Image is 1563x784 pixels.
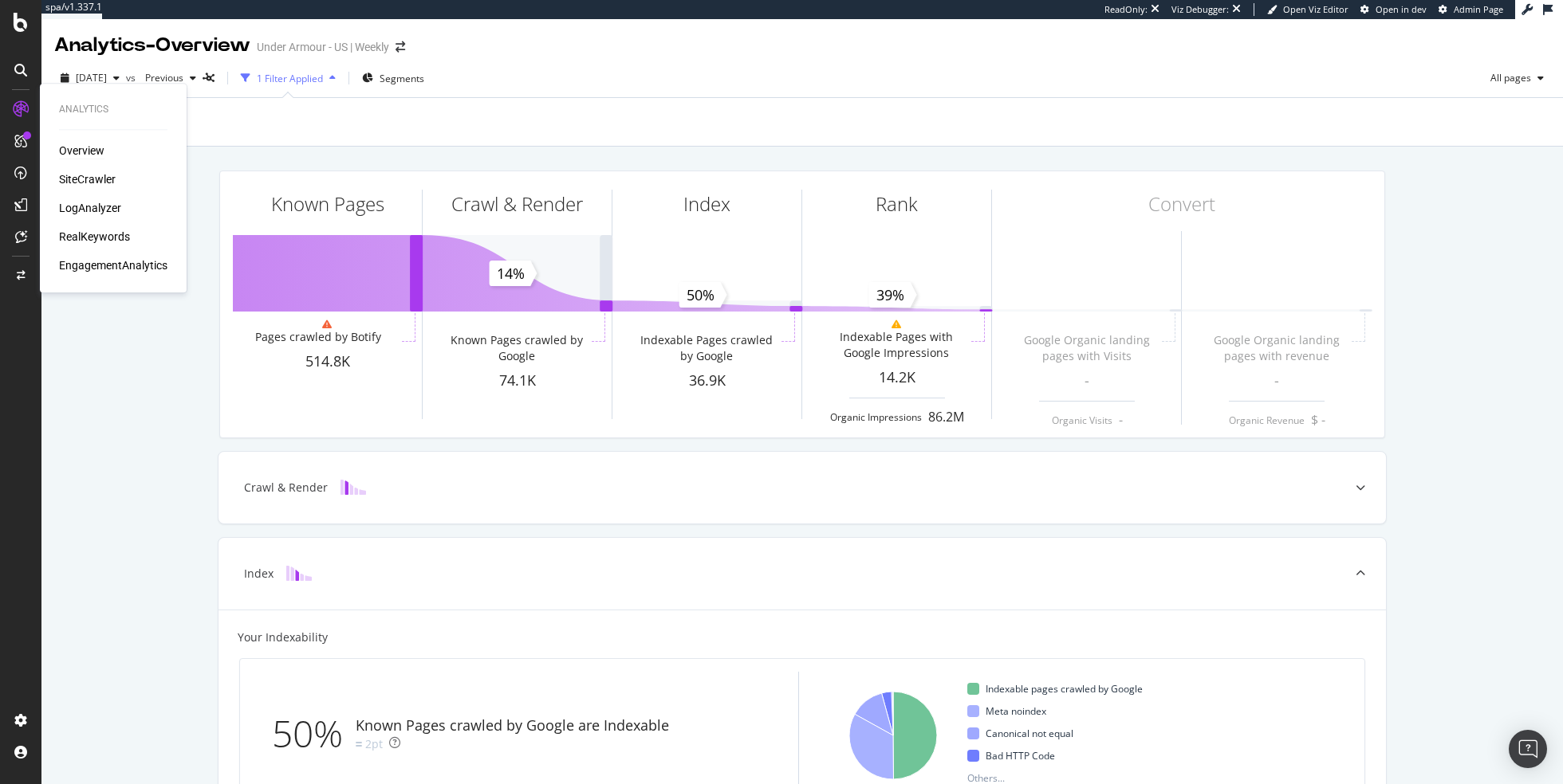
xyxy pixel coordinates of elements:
img: block-icon [286,566,312,581]
div: Open Intercom Messenger [1509,730,1547,768]
button: 1 Filter Applied [234,65,342,91]
div: Viz Debugger: [1171,3,1229,16]
span: Open in dev [1376,3,1427,15]
a: RealKeywords [59,229,130,245]
button: Previous [139,65,203,91]
div: Organic Impressions [830,410,922,424]
span: Meta noindex [986,702,1046,721]
div: 1 Filter Applied [257,72,323,85]
a: Overview [59,143,104,159]
a: EngagementAnalytics [59,257,167,273]
div: Index [244,566,274,582]
div: Your Indexability [238,629,328,645]
div: Indexable Pages crawled by Google [635,332,778,364]
div: Known Pages [271,190,384,218]
div: Known Pages crawled by Google [445,332,588,364]
span: 2025 Aug. 21st [76,71,107,84]
div: Analytics [59,103,167,116]
a: Open in dev [1360,3,1427,16]
div: 74.1K [423,370,612,391]
div: Indexable Pages with Google Impressions [825,329,967,361]
div: Pages crawled by Botify [255,329,381,345]
div: Under Armour - US | Weekly [257,39,389,55]
img: block-icon [341,480,366,495]
div: Rank [876,190,918,218]
div: 14.2K [802,367,991,388]
button: Segments [356,65,431,91]
div: Index [683,190,730,218]
span: Admin Page [1454,3,1503,15]
div: Crawl & Render [451,190,583,218]
span: Segments [380,72,424,85]
div: 514.8K [233,351,422,372]
div: 36.9K [612,370,801,391]
div: Known Pages crawled by Google are Indexable [356,715,669,736]
div: 2pt [365,736,383,752]
span: Bad HTTP Code [986,747,1055,766]
span: Canonical not equal [986,724,1073,743]
button: All pages [1484,65,1550,91]
div: 50% [272,708,356,760]
a: LogAnalyzer [59,200,121,216]
span: Open Viz Editor [1283,3,1348,15]
span: vs [126,71,139,84]
div: Analytics - Overview [54,32,250,59]
a: Admin Page [1439,3,1503,16]
span: Indexable pages crawled by Google [986,680,1143,699]
div: arrow-right-arrow-left [396,41,405,53]
span: All pages [1484,71,1531,84]
button: [DATE] [54,65,126,91]
span: Previous [139,71,183,84]
div: 86.2M [928,408,964,426]
div: ReadOnly: [1104,3,1148,16]
div: Crawl & Render [244,480,328,496]
a: Open Viz Editor [1267,3,1348,16]
a: SiteCrawler [59,171,116,187]
img: Equal [356,742,362,747]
